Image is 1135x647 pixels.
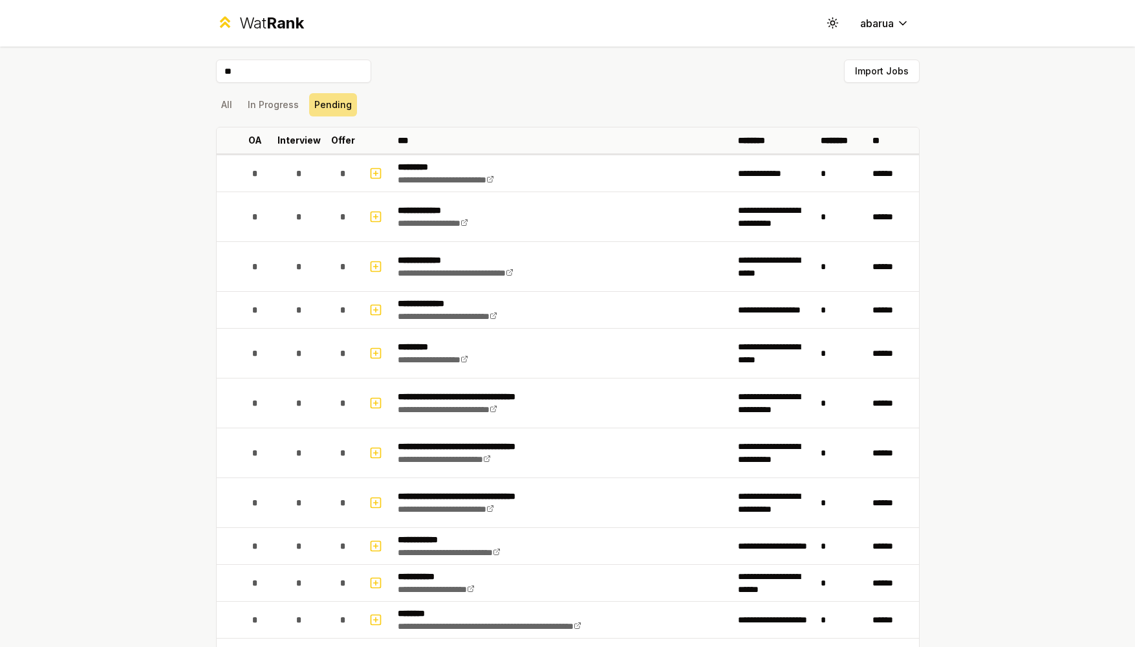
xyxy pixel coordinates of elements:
[844,60,920,83] button: Import Jobs
[243,93,304,116] button: In Progress
[266,14,304,32] span: Rank
[860,16,894,31] span: abarua
[309,93,357,116] button: Pending
[277,134,321,147] p: Interview
[216,93,237,116] button: All
[850,12,920,35] button: abarua
[216,13,305,34] a: WatRank
[239,13,304,34] div: Wat
[248,134,262,147] p: OA
[331,134,355,147] p: Offer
